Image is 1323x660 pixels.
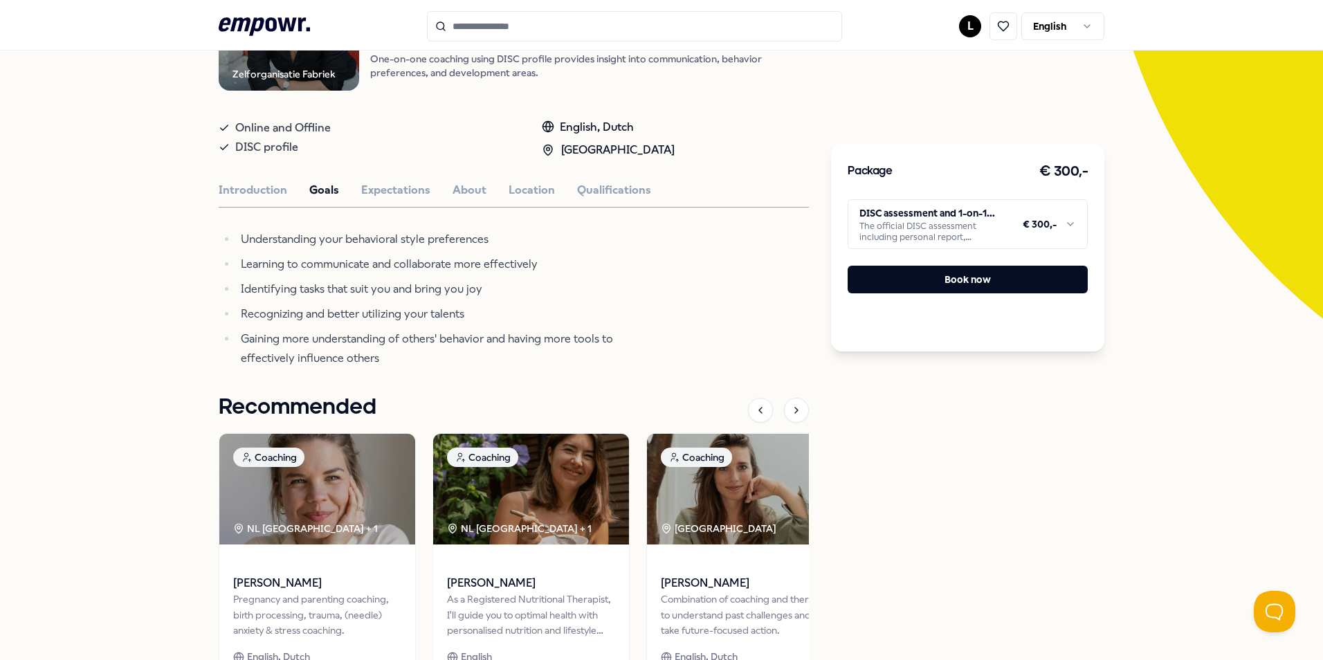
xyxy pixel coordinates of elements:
[309,181,339,199] button: Goals
[237,304,668,324] li: Recognizing and better utilizing your talents
[237,255,668,274] li: Learning to communicate and collaborate more effectively
[447,574,615,592] span: [PERSON_NAME]
[848,266,1088,293] button: Book now
[577,181,651,199] button: Qualifications
[233,521,378,536] div: NL [GEOGRAPHIC_DATA] + 1
[361,181,430,199] button: Expectations
[661,521,778,536] div: [GEOGRAPHIC_DATA]
[848,163,892,181] h3: Package
[661,448,732,467] div: Coaching
[447,448,518,467] div: Coaching
[232,66,335,82] div: Zelforganisatie Fabriek
[1039,161,1088,183] h3: € 300,-
[219,390,376,425] h1: Recommended
[233,574,401,592] span: [PERSON_NAME]
[219,434,415,544] img: package image
[447,521,592,536] div: NL [GEOGRAPHIC_DATA] + 1
[661,592,829,638] div: Combination of coaching and therapy to understand past challenges and take future-focused action.
[959,15,981,37] button: L
[233,592,401,638] div: Pregnancy and parenting coaching, birth processing, trauma, (needle) anxiety & stress coaching.
[447,592,615,638] div: As a Registered Nutritional Therapist, I'll guide you to optimal health with personalised nutriti...
[542,118,675,136] div: English, Dutch
[233,448,304,467] div: Coaching
[647,434,843,544] img: package image
[235,118,331,138] span: Online and Offline
[237,279,668,299] li: Identifying tasks that suit you and bring you joy
[235,138,298,157] span: DISC profile
[370,52,809,80] p: One-on-one coaching using DISC profile provides insight into communication, behavior preferences,...
[237,329,668,368] li: Gaining more understanding of others' behavior and having more tools to effectively influence others
[219,181,287,199] button: Introduction
[433,434,629,544] img: package image
[1254,591,1295,632] iframe: Help Scout Beacon - Open
[542,141,675,159] div: [GEOGRAPHIC_DATA]
[427,11,842,42] input: Search for products, categories or subcategories
[509,181,555,199] button: Location
[453,181,486,199] button: About
[237,230,668,249] li: Understanding your behavioral style preferences
[661,574,829,592] span: [PERSON_NAME]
